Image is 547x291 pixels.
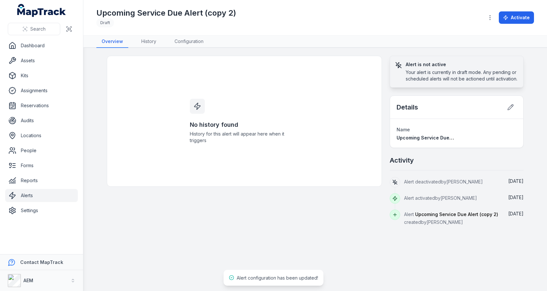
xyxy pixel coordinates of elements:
[5,204,78,217] a: Settings
[397,103,418,112] h2: Details
[397,127,410,132] span: Name
[406,61,518,68] h3: Alert is not active
[5,39,78,52] a: Dashboard
[508,211,524,216] span: [DATE]
[404,179,483,184] span: Alert deactivated by [PERSON_NAME]
[5,144,78,157] a: People
[5,174,78,187] a: Reports
[415,211,498,217] span: Upcoming Service Due Alert (copy 2)
[5,84,78,97] a: Assignments
[5,54,78,67] a: Assets
[23,278,33,283] strong: AEM
[499,11,534,24] button: Activate
[508,195,524,200] time: 03/09/2025, 11:57:10 am
[406,69,518,82] div: Your alert is currently in draft mode. Any pending or scheduled alerts will not be actioned until...
[169,36,209,48] a: Configuration
[404,195,477,201] span: Alert activated by [PERSON_NAME]
[5,129,78,142] a: Locations
[5,69,78,82] a: Kits
[136,36,161,48] a: History
[390,156,414,165] h2: Activity
[190,131,299,144] span: History for this alert will appear here when it triggers
[404,211,498,225] span: Alert created by [PERSON_NAME]
[508,178,524,184] span: [DATE]
[237,275,318,281] span: Alert configuration has been updated!
[8,23,60,35] button: Search
[96,8,236,18] h1: Upcoming Service Due Alert (copy 2)
[17,4,66,17] a: MapTrack
[508,178,524,184] time: 03/09/2025, 11:57:16 am
[5,159,78,172] a: Forms
[5,189,78,202] a: Alerts
[5,99,78,112] a: Reservations
[190,120,299,129] h3: No history found
[397,135,482,140] span: Upcoming Service Due Alert (copy 2)
[30,26,46,32] span: Search
[508,211,524,216] time: 03/09/2025, 11:52:14 am
[96,18,114,27] div: Draft
[508,195,524,200] span: [DATE]
[96,36,128,48] a: Overview
[20,259,63,265] strong: Contact MapTrack
[5,114,78,127] a: Audits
